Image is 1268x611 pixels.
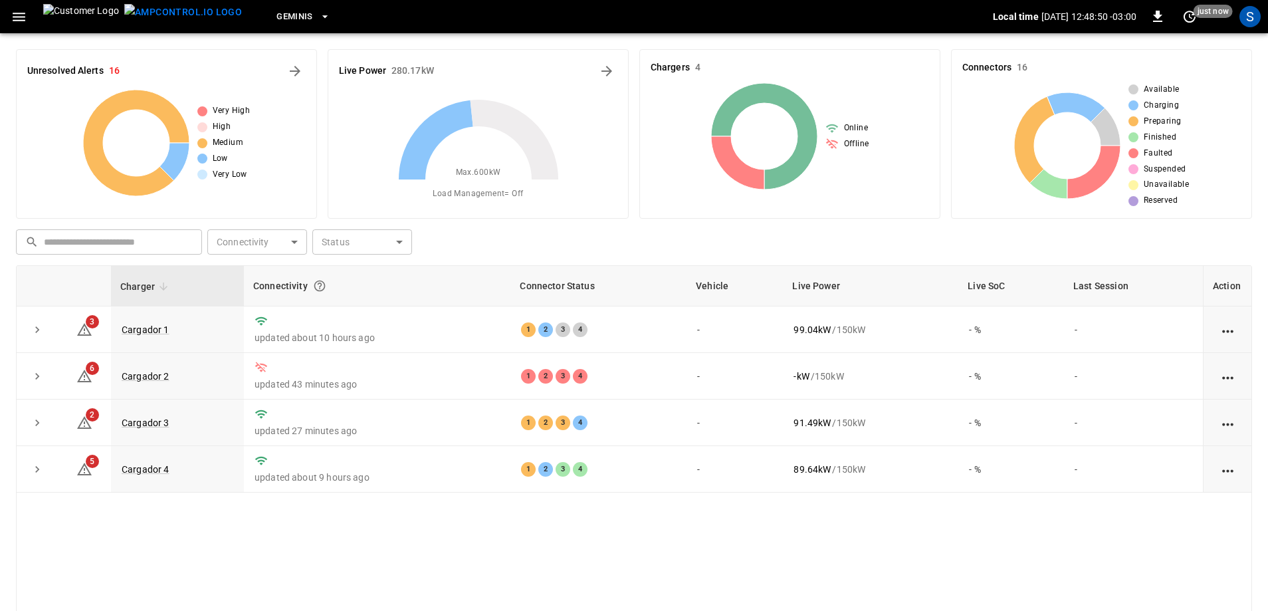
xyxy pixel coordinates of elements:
a: 3 [76,323,92,334]
div: 2 [538,416,553,430]
div: / 150 kW [793,370,948,383]
div: action cell options [1219,463,1236,476]
div: 3 [556,416,570,430]
span: Finished [1144,131,1176,144]
p: 91.49 kW [793,416,831,429]
a: Cargador 4 [122,464,169,475]
h6: Live Power [339,64,386,78]
div: 1 [521,369,536,384]
button: Geminis [271,4,336,30]
h6: 4 [695,61,700,75]
h6: 280.17 kW [391,64,434,78]
span: Unavailable [1144,178,1189,191]
button: All Alerts [284,61,306,82]
p: [DATE] 12:48:50 -03:00 [1041,10,1136,23]
span: Offline [844,138,869,151]
td: - [687,446,783,493]
img: Customer Logo [43,4,119,29]
h6: 16 [1017,61,1027,75]
div: 3 [556,322,570,337]
p: 99.04 kW [793,323,831,336]
button: expand row [27,459,47,479]
button: expand row [27,366,47,386]
a: 6 [76,370,92,380]
span: Preparing [1144,115,1182,128]
a: Cargador 2 [122,371,169,382]
td: - % [958,446,1064,493]
td: - [1064,353,1203,400]
span: Online [844,122,868,135]
div: 1 [521,416,536,430]
div: 2 [538,369,553,384]
div: / 150 kW [793,463,948,476]
span: Medium [213,136,243,150]
div: 4 [573,369,587,384]
a: Cargador 1 [122,324,169,335]
span: Charging [1144,99,1179,112]
div: 2 [538,462,553,477]
h6: Chargers [651,61,690,75]
td: - % [958,306,1064,353]
td: - [687,353,783,400]
span: Faulted [1144,147,1173,160]
p: - kW [793,370,809,383]
button: Connection between the charger and our software. [308,274,332,298]
th: Vehicle [687,266,783,306]
a: 5 [76,463,92,474]
div: Connectivity [253,274,501,298]
span: Reserved [1144,194,1178,207]
h6: 16 [109,64,120,78]
p: 89.64 kW [793,463,831,476]
div: 1 [521,462,536,477]
div: profile-icon [1239,6,1261,27]
th: Live Power [783,266,958,306]
td: - [687,400,783,446]
span: Available [1144,83,1180,96]
p: updated about 10 hours ago [255,331,500,344]
p: updated 27 minutes ago [255,424,500,437]
th: Action [1203,266,1251,306]
div: / 150 kW [793,323,948,336]
p: updated about 9 hours ago [255,471,500,484]
span: Geminis [276,9,313,25]
span: High [213,120,231,134]
th: Connector Status [510,266,687,306]
span: just now [1194,5,1233,18]
div: 4 [573,322,587,337]
p: Local time [993,10,1039,23]
span: Low [213,152,228,166]
button: set refresh interval [1179,6,1200,27]
div: 3 [556,462,570,477]
img: ampcontrol.io logo [124,4,242,21]
button: expand row [27,413,47,433]
h6: Connectors [962,61,1011,75]
a: Cargador 3 [122,418,169,428]
span: Max. 600 kW [456,166,501,180]
span: Load Management = Off [433,187,523,201]
th: Last Session [1064,266,1203,306]
span: 6 [86,362,99,375]
button: Energy Overview [596,61,617,82]
p: updated 43 minutes ago [255,378,500,391]
th: Live SoC [958,266,1064,306]
div: 2 [538,322,553,337]
div: / 150 kW [793,416,948,429]
h6: Unresolved Alerts [27,64,104,78]
span: Very High [213,104,251,118]
div: 1 [521,322,536,337]
td: - % [958,400,1064,446]
span: 5 [86,455,99,468]
td: - [1064,306,1203,353]
div: action cell options [1219,323,1236,336]
div: 3 [556,369,570,384]
span: 3 [86,315,99,328]
td: - [1064,400,1203,446]
div: action cell options [1219,370,1236,383]
div: action cell options [1219,416,1236,429]
span: Suspended [1144,163,1186,176]
a: 2 [76,417,92,428]
div: 4 [573,462,587,477]
span: Very Low [213,168,247,182]
span: Charger [120,279,172,295]
div: 4 [573,416,587,430]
